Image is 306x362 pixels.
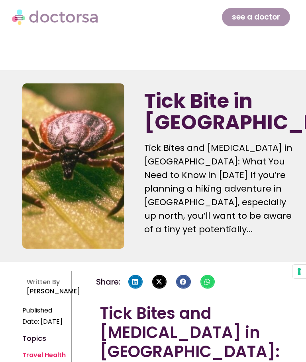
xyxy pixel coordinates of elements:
[27,278,72,286] h4: Written By
[22,83,124,249] img: tick bite in italy how to recognize a tick
[22,335,67,342] h4: Topics
[96,278,120,286] h4: Share:
[22,305,67,327] span: Published Date: [DATE]
[144,141,296,236] p: Tick Bites and [MEDICAL_DATA] in [GEOGRAPHIC_DATA]: What You Need to Know in [DATE] If you’re pla...
[27,286,72,297] p: [PERSON_NAME]
[152,275,167,289] div: Share on x-twitter
[200,275,215,289] div: Share on whatsapp
[144,90,296,133] h1: Tick Bite in [GEOGRAPHIC_DATA]
[292,265,306,278] button: Your consent preferences for tracking technologies
[128,275,143,289] div: Share on linkedin
[176,275,190,289] div: Share on facebook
